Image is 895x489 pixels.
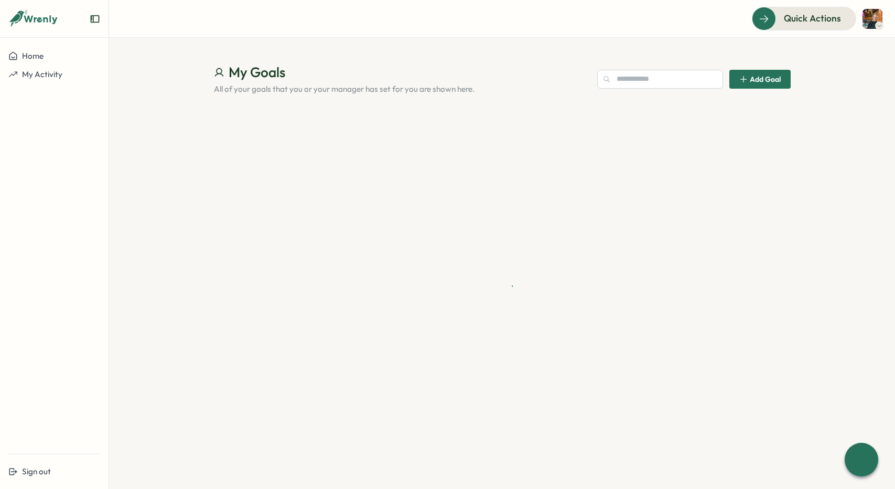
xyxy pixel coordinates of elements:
[22,69,62,79] span: My Activity
[729,70,791,89] button: Add Goal
[22,51,44,61] span: Home
[750,76,781,83] span: Add Goal
[752,7,856,30] button: Quick Actions
[22,466,51,476] span: Sign out
[214,63,589,81] h1: My Goals
[90,14,100,24] button: Expand sidebar
[784,12,841,25] span: Quick Actions
[862,9,882,29] img: Justine Lortal
[214,83,589,95] p: All of your goals that you or your manager has set for you are shown here.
